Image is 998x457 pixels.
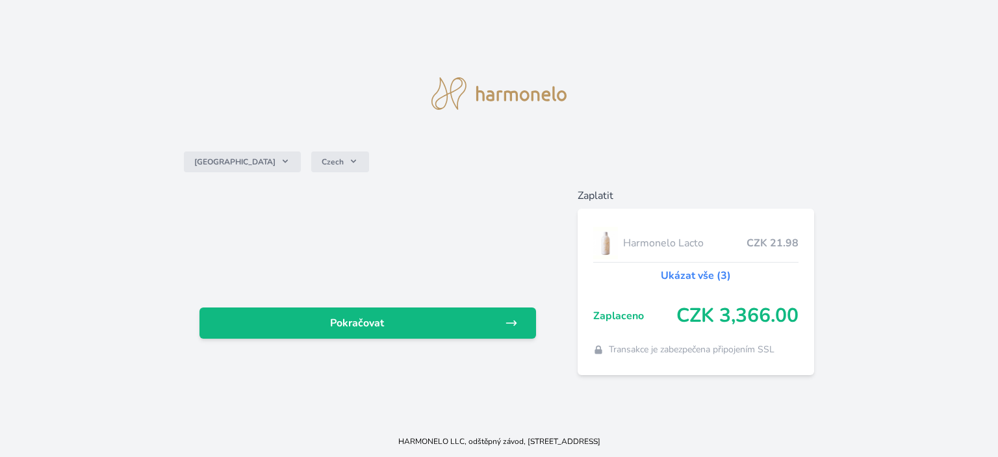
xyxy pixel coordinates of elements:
span: Czech [322,157,344,167]
span: Transakce je zabezpečena připojením SSL [609,343,774,356]
a: Pokračovat [199,307,536,339]
span: Harmonelo Lacto [623,235,747,251]
button: Czech [311,151,369,172]
button: [GEOGRAPHIC_DATA] [184,151,301,172]
span: CZK 3,366.00 [676,304,799,328]
span: CZK 21.98 [747,235,799,251]
span: Pokračovat [210,315,505,331]
img: CLEAN_LACTO_se_stinem_x-hi-lo.jpg [593,227,618,259]
span: [GEOGRAPHIC_DATA] [194,157,275,167]
a: Ukázat vše (3) [661,268,731,283]
h6: Zaplatit [578,188,814,203]
span: Zaplaceno [593,308,676,324]
img: logo.svg [431,77,567,110]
